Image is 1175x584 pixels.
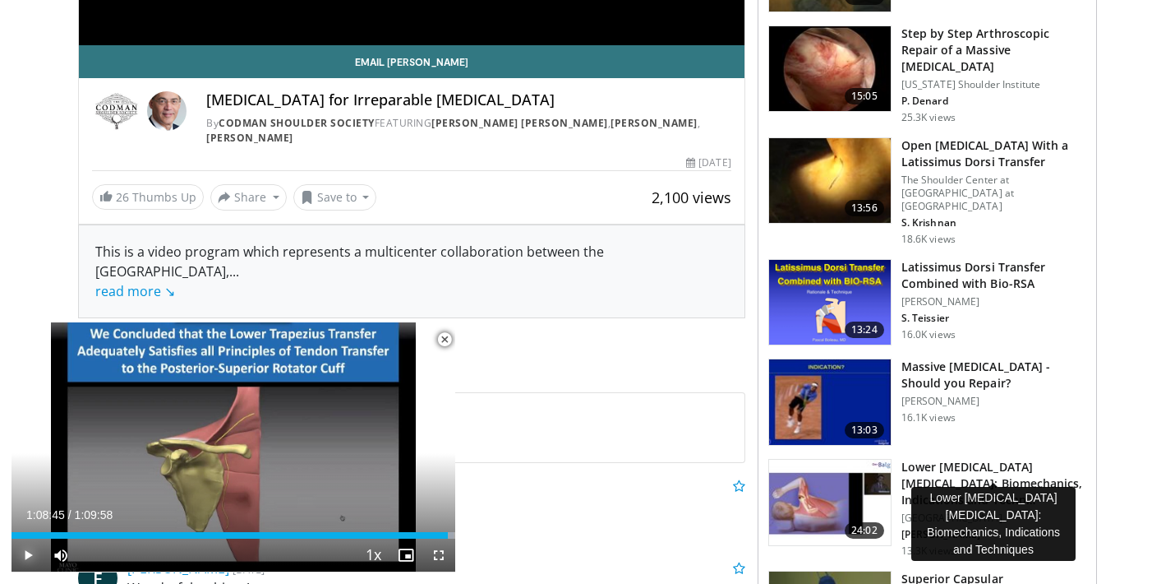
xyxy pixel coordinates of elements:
[769,460,891,545] img: 003f300e-98b5-4117-aead-6046ac8f096e.150x105_q85_crop-smart_upscale.jpg
[845,88,884,104] span: 15:05
[901,359,1086,392] h3: Massive [MEDICAL_DATA] - Should you Repair?
[845,422,884,438] span: 13:03
[769,359,891,445] img: 38533_0000_3.png.150x105_q85_crop-smart_upscale.jpg
[611,116,698,130] a: [PERSON_NAME]
[219,116,375,130] a: Codman Shoulder Society
[233,562,265,577] small: [DATE]
[901,528,1086,541] p: [PERSON_NAME]
[768,359,1086,446] a: 13:03 Massive [MEDICAL_DATA] - Should you Repair? [PERSON_NAME] 16.1K views
[95,282,175,300] a: read more ↘
[901,78,1086,91] p: [US_STATE] Shoulder Institute
[206,116,730,146] div: By FEATURING , ,
[95,242,728,301] div: This is a video program which represents a multicenter collaboration between the [GEOGRAPHIC_DATA],
[769,26,891,112] img: 7cd5bdb9-3b5e-40f2-a8f4-702d57719c06.150x105_q85_crop-smart_upscale.jpg
[431,116,608,130] a: [PERSON_NAME] [PERSON_NAME]
[206,91,730,109] h4: [MEDICAL_DATA] for Irreparable [MEDICAL_DATA]
[901,174,1086,213] p: The Shoulder Center at [GEOGRAPHIC_DATA] at [GEOGRAPHIC_DATA]
[901,233,956,246] p: 18.6K views
[901,459,1086,508] h3: Lower [MEDICAL_DATA] [MEDICAL_DATA]: Biomechanics, Indications and Techn…
[901,25,1086,75] h3: Step by Step Arthroscopic Repair of a Massive [MEDICAL_DATA]
[293,184,377,211] button: Save to
[845,322,884,338] span: 13:24
[769,138,891,224] img: 38772_0000_3.png.150x105_q85_crop-smart_upscale.jpg
[116,189,129,205] span: 26
[901,395,1086,408] p: [PERSON_NAME]
[686,155,730,170] div: [DATE]
[901,328,956,341] p: 16.0K views
[911,487,1076,561] div: Lower [MEDICAL_DATA] [MEDICAL_DATA]: Biomechanics, Indications and Techniques
[768,459,1086,558] a: 24:02 Lower [MEDICAL_DATA] [MEDICAL_DATA]: Biomechanics, Indications and Techn… [GEOGRAPHIC_DATA]...
[845,522,884,539] span: 24:02
[901,216,1086,229] p: S. Krishnan
[206,131,293,145] a: [PERSON_NAME]
[79,45,744,78] a: Email [PERSON_NAME]
[428,322,461,357] button: Close
[92,184,204,210] a: 26 Thumbs Up
[901,411,956,424] p: 16.1K views
[422,539,455,572] button: Fullscreen
[147,91,187,131] img: Avatar
[12,539,44,572] button: Play
[44,539,77,572] button: Mute
[901,137,1086,170] h3: Open [MEDICAL_DATA] With a Latissimus Dorsi Transfer
[12,532,455,539] div: Progress Bar
[210,184,287,211] button: Share
[901,545,956,558] p: 13.3K views
[769,260,891,345] img: 0e1bc6ad-fcf8-411c-9e25-b7d1f0109c17.png.150x105_q85_crop-smart_upscale.png
[901,259,1086,292] h3: Latissimus Dorsi Transfer Combined with Bio-RSA
[768,259,1086,346] a: 13:24 Latissimus Dorsi Transfer Combined with Bio-RSA [PERSON_NAME] S. Teissier 16.0K views
[901,512,1086,525] p: [GEOGRAPHIC_DATA]
[68,508,71,521] span: /
[768,137,1086,246] a: 13:56 Open [MEDICAL_DATA] With a Latissimus Dorsi Transfer The Shoulder Center at [GEOGRAPHIC_DAT...
[652,188,731,207] span: 2,100 views
[75,508,113,521] span: 1:09:58
[95,262,239,300] span: ...
[92,91,141,131] img: Codman Shoulder Society
[901,295,1086,308] p: [PERSON_NAME]
[901,95,1086,108] p: P. Denard
[12,322,455,572] video-js: Video Player
[845,200,884,216] span: 13:56
[389,539,422,572] button: Enable picture-in-picture mode
[26,508,65,521] span: 1:08:45
[127,559,229,577] a: [PERSON_NAME]
[901,312,1086,325] p: S. Teissier
[768,25,1086,124] a: 15:05 Step by Step Arthroscopic Repair of a Massive [MEDICAL_DATA] [US_STATE] Shoulder Institute ...
[901,111,956,124] p: 25.3K views
[357,539,389,572] button: Playback Rate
